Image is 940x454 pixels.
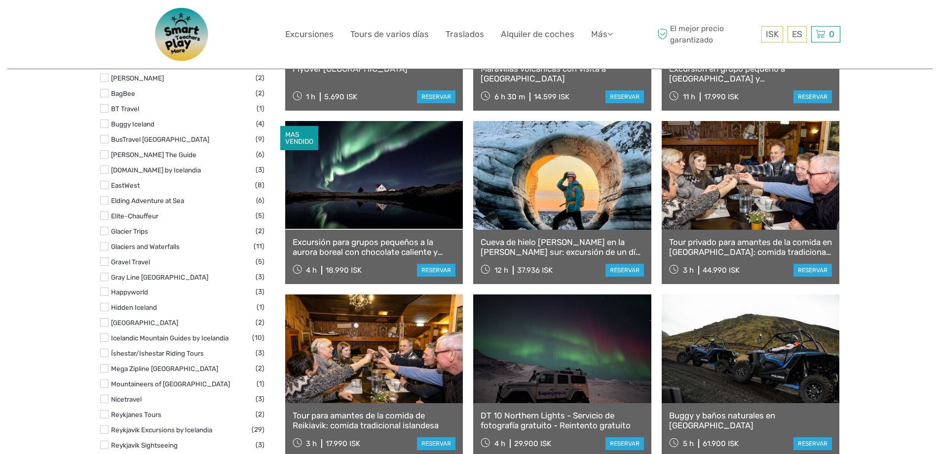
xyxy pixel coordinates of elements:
a: Excursiones [285,27,334,41]
span: (3) [256,393,264,405]
a: Cueva de hielo [PERSON_NAME] en la [PERSON_NAME] sur: excursión de un día desde [GEOGRAPHIC_DATA] [481,237,644,257]
a: Traslados [446,27,484,41]
div: 17.990 ISK [704,92,739,101]
span: (2) [256,409,264,420]
a: Hidden Iceland [111,303,157,311]
a: Excursión en grupo pequeño a [GEOGRAPHIC_DATA] y [GEOGRAPHIC_DATA] [669,64,832,84]
span: (5) [256,210,264,221]
span: 11 h [683,92,695,101]
span: (1) [257,378,264,389]
a: Tours de varios días [350,27,429,41]
span: 4 h [306,266,317,275]
span: 5 h [683,439,694,448]
a: Tour privado para amantes de la comida en [GEOGRAPHIC_DATA]: comida tradicional islandesa [669,237,832,257]
a: Reykjavik Sightseeing [111,441,178,449]
a: Alquiler de coches [501,27,574,41]
div: ES [788,26,807,42]
a: Glacier Trips [111,227,148,235]
img: 3577-08614e58-788b-417f-8607-12aa916466bf_logo_big.png [143,7,222,61]
a: Gray Line [GEOGRAPHIC_DATA] [111,273,208,281]
span: (3) [256,271,264,283]
a: Mountaineers of [GEOGRAPHIC_DATA] [111,380,230,388]
span: (29) [252,424,264,435]
span: 12 h [494,266,508,275]
span: ISK [766,29,779,39]
span: (6) [256,149,264,160]
span: (11) [254,241,264,252]
span: (10) [252,332,264,343]
div: 44.990 ISK [703,266,740,275]
span: (2) [256,225,264,237]
span: (8) [255,179,264,191]
a: reservar [605,437,644,450]
span: (1) [257,103,264,114]
a: [DOMAIN_NAME] by Icelandia [111,166,201,174]
span: (4) [256,118,264,129]
a: Glaciers and Waterfalls [111,243,180,250]
a: BT Travel [111,105,139,113]
span: 3 h [306,439,317,448]
a: reservar [793,90,832,103]
span: 6 h 30 m [494,92,525,101]
span: 0 [827,29,836,39]
div: 14.599 ISK [534,92,569,101]
a: Elite-Chauffeur [111,212,158,220]
div: 61.900 ISK [703,439,739,448]
div: 29.900 ISK [514,439,551,448]
a: Happyworld [111,288,148,296]
a: Maravillas volcánicas con visita a [GEOGRAPHIC_DATA] [481,64,644,84]
a: Buggy Iceland [111,120,154,128]
div: 37.936 ISK [517,266,553,275]
a: [GEOGRAPHIC_DATA] [111,319,178,327]
a: [PERSON_NAME] The Guide [111,151,196,159]
span: 3 h [683,266,694,275]
a: reservar [793,437,832,450]
span: (3) [256,347,264,359]
span: 1 h [306,92,315,101]
a: reservar [417,437,455,450]
a: reservar [417,90,455,103]
a: [PERSON_NAME] [111,74,164,82]
span: (1) [257,301,264,313]
div: MAS VENDIDO [280,126,318,151]
a: BusTravel [GEOGRAPHIC_DATA] [111,135,209,143]
span: 4 h [494,439,505,448]
a: EastWest [111,181,140,189]
span: (6) [256,195,264,206]
a: Reykjavik Excursions by Icelandia [111,426,212,434]
a: Más [591,27,613,41]
span: (2) [256,363,264,374]
span: (2) [256,87,264,99]
a: Tour para amantes de la comida de Reikiavik: comida tradicional islandesa [293,411,456,431]
a: DT 10 Northern Lights - Servicio de fotografía gratuito - Reintento gratuito [481,411,644,431]
a: BagBee [111,89,135,97]
a: reservar [605,264,644,277]
span: El mejor precio garantizado [655,23,759,45]
a: reservar [417,264,455,277]
span: (2) [256,317,264,328]
a: Elding Adventure at Sea [111,197,184,205]
a: Buggy y baños naturales en [GEOGRAPHIC_DATA] [669,411,832,431]
a: Reykjanes Tours [111,411,161,418]
span: (3) [256,286,264,297]
a: Íshestar/Ishestar Riding Tours [111,349,204,357]
a: Excursión para grupos pequeños a la aurora boreal con chocolate caliente y fotos gratis [293,237,456,257]
span: (3) [256,164,264,175]
span: (9) [256,133,264,145]
a: Icelandic Mountain Guides by Icelandia [111,334,228,342]
div: 5.690 ISK [324,92,357,101]
span: (3) [256,439,264,451]
span: (2) [256,72,264,83]
a: reservar [605,90,644,103]
div: 17.990 ISK [326,439,360,448]
a: Nicetravel [111,395,142,403]
a: reservar [793,264,832,277]
a: Mega Zipline [GEOGRAPHIC_DATA] [111,365,218,372]
span: (5) [256,256,264,267]
div: 18.990 ISK [326,266,362,275]
a: Gravel Travel [111,258,150,266]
